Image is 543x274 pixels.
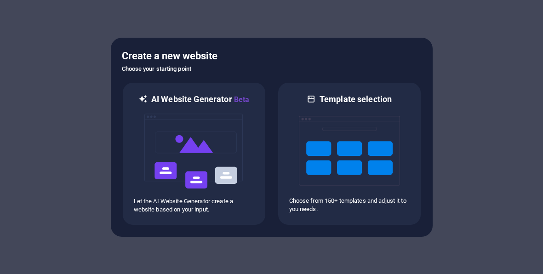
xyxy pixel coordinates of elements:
span: Beta [232,95,250,104]
h6: AI Website Generator [151,94,249,105]
h6: Template selection [320,94,392,105]
div: Template selectionChoose from 150+ templates and adjust it to you needs. [277,82,422,226]
p: Let the AI Website Generator create a website based on your input. [134,197,254,214]
h6: Choose your starting point [122,63,422,74]
h5: Create a new website [122,49,422,63]
div: AI Website GeneratorBetaaiLet the AI Website Generator create a website based on your input. [122,82,266,226]
img: ai [143,105,245,197]
p: Choose from 150+ templates and adjust it to you needs. [289,197,410,213]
